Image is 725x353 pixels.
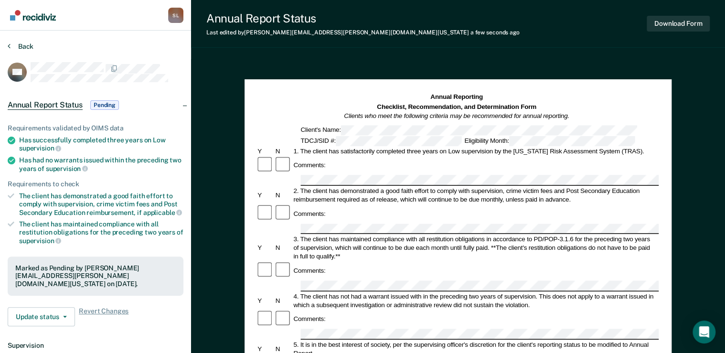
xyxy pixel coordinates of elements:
strong: Annual Reporting [430,93,483,100]
button: Profile dropdown button [168,8,183,23]
span: applicable [143,209,182,216]
div: TDCJ/SID #: [299,136,463,146]
div: N [274,244,292,252]
span: supervision [46,165,88,172]
button: Download Form [647,16,710,32]
div: Y [256,147,274,155]
div: N [274,296,292,305]
span: supervision [19,144,61,152]
img: Recidiviz [10,10,56,21]
div: Annual Report Status [206,11,520,25]
em: Clients who meet the following criteria may be recommended for annual reporting. [344,112,569,119]
div: The client has demonstrated a good faith effort to comply with supervision, crime victim fees and... [19,192,183,216]
div: Last edited by [PERSON_NAME][EMAIL_ADDRESS][PERSON_NAME][DOMAIN_NAME][US_STATE] [206,29,520,36]
span: Revert Changes [79,307,128,326]
div: Has had no warrants issued within the preceding two years of [19,156,183,172]
div: Y [256,244,274,252]
div: 3. The client has maintained compliance with all restitution obligations in accordance to PD/POP-... [292,235,657,261]
div: Eligibility Month: [463,136,636,146]
div: 4. The client has not had a warrant issued with in the preceding two years of supervision. This d... [292,292,657,309]
div: S L [168,8,183,23]
div: Comments: [292,266,327,275]
div: N [274,344,292,353]
div: Has successfully completed three years on Low [19,136,183,152]
div: Requirements to check [8,180,183,188]
button: Back [8,42,33,51]
span: Pending [90,100,119,110]
div: N [274,147,292,155]
button: Update status [8,307,75,326]
dt: Supervision [8,342,183,350]
div: 2. The client has demonstrated a good faith effort to comply with supervision, crime victim fees ... [292,186,657,203]
div: Comments: [292,209,327,218]
div: The client has maintained compliance with all restitution obligations for the preceding two years of [19,220,183,245]
div: N [274,191,292,199]
div: 1. The client has satisfactorily completed three years on Low supervision by the [US_STATE] Risk ... [292,147,657,155]
div: Y [256,296,274,305]
div: Marked as Pending by [PERSON_NAME][EMAIL_ADDRESS][PERSON_NAME][DOMAIN_NAME][US_STATE] on [DATE]. [15,264,176,288]
div: Requirements validated by OIMS data [8,124,183,132]
div: Open Intercom Messenger [693,321,715,343]
span: Annual Report Status [8,100,83,110]
strong: Checklist, Recommendation, and Determination Form [377,103,536,110]
div: Comments: [292,315,327,323]
div: Comments: [292,161,327,170]
div: Y [256,191,274,199]
div: Y [256,344,274,353]
span: a few seconds ago [470,29,520,36]
span: supervision [19,237,61,245]
div: Client's Name: [299,125,638,135]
